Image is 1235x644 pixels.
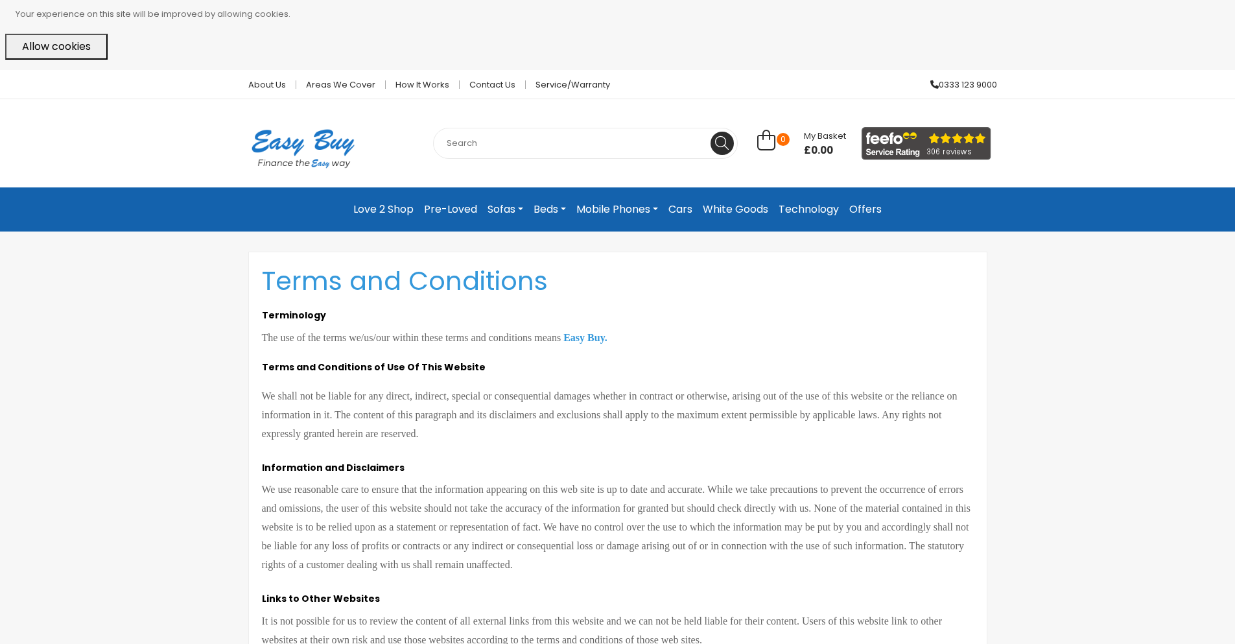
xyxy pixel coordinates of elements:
strong: Terminology [262,309,326,322]
span: 0 [777,133,790,146]
span: We use reasonable care to ensure that the information appearing on this web site is up to date an... [262,484,971,570]
a: How it works [386,80,460,89]
img: Easy Buy [239,112,368,185]
a: Technology [773,198,844,221]
a: Offers [844,198,887,221]
a: Areas we cover [296,80,386,89]
a: Contact Us [460,80,526,89]
p: Your experience on this site will be improved by allowing cookies. [16,5,1230,23]
a: Beds [528,198,571,221]
a: White Goods [698,198,773,221]
span: We shall not be liable for any direct, indirect, special or consequential damages whether in cont... [262,390,958,439]
strong: Easy Buy. [563,332,607,343]
a: Sofas [482,198,528,221]
strong: Terms and Conditions of Use Of This Website [262,361,486,374]
a: Love 2 Shop [348,198,419,221]
a: 0333 123 9000 [921,80,997,89]
a: Mobile Phones [571,198,663,221]
span: Terms and Conditions [262,263,548,299]
button: Allow cookies [5,34,108,60]
a: Service/Warranty [526,80,610,89]
span: My Basket [804,130,846,142]
strong: Information and Disclaimers [262,461,405,474]
input: Search [433,128,738,159]
a: 0 My Basket £0.00 [757,137,846,152]
a: Pre-Loved [419,198,482,221]
span: £0.00 [804,144,846,157]
img: feefo_logo [862,127,991,160]
span: The use of the terms we/us/our within these terms and conditions means [262,332,607,343]
a: Cars [663,198,698,221]
a: About Us [239,80,296,89]
span: Links to Other Websites [262,592,380,605]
